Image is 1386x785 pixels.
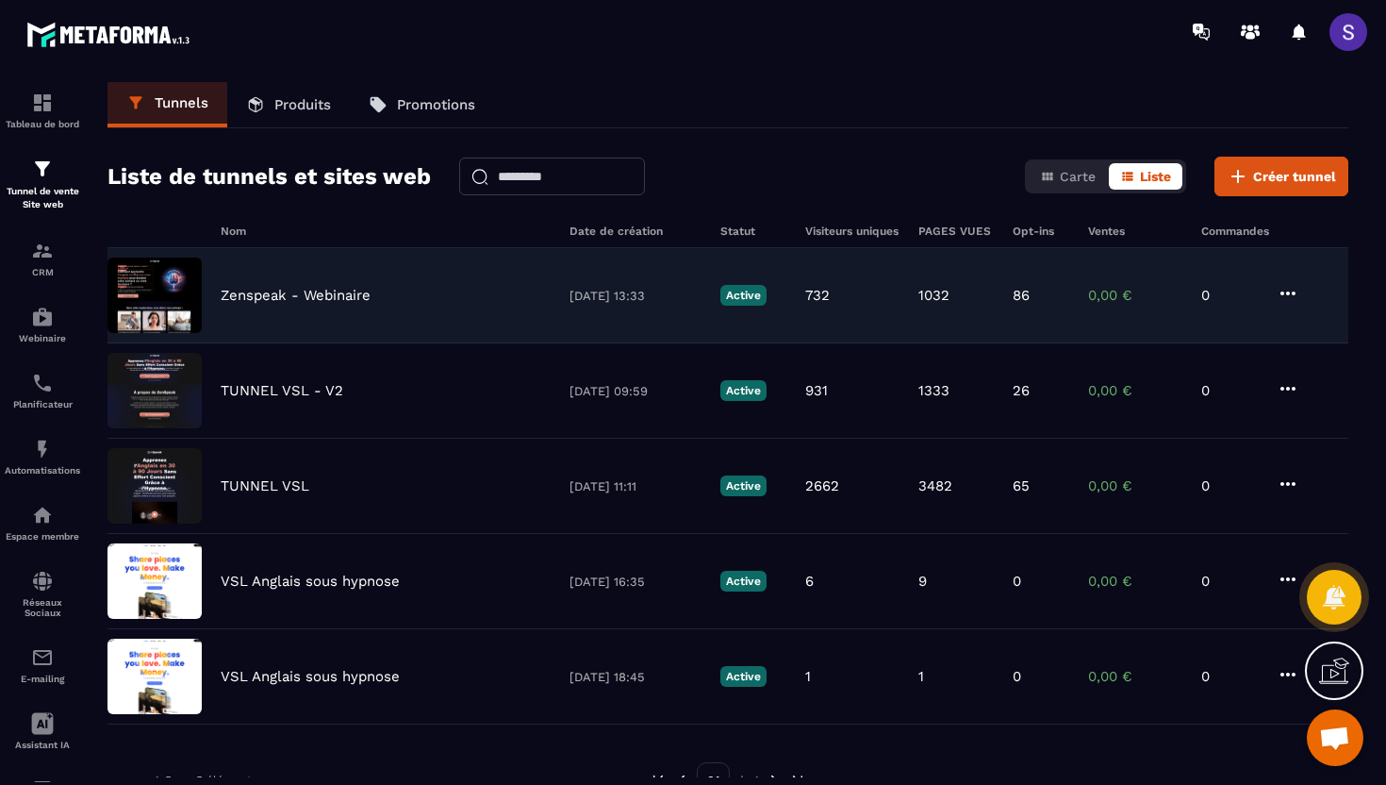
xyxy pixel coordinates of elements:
[1088,225,1182,238] h6: Ventes
[5,424,80,490] a: automationsautomationsAutomatisations
[918,382,949,399] p: 1333
[1013,287,1030,304] p: 86
[227,82,350,127] a: Produits
[5,358,80,424] a: schedulerschedulerPlanificateur
[1201,225,1269,238] h6: Commandes
[5,698,80,764] a: Assistant IA
[805,573,814,590] p: 6
[221,382,343,399] p: TUNNEL VSL - V2
[569,384,701,398] p: [DATE] 09:59
[1088,477,1182,494] p: 0,00 €
[5,225,80,292] a: formationformationCRM
[5,490,80,556] a: automationsautomationsEspace membre
[918,668,924,685] p: 1
[107,639,202,714] img: image
[805,477,839,494] p: 2662
[1029,163,1107,190] button: Carte
[31,372,54,394] img: scheduler
[5,399,80,409] p: Planificateur
[107,82,227,127] a: Tunnels
[31,504,54,526] img: automations
[805,668,811,685] p: 1
[31,306,54,328] img: automations
[31,158,54,180] img: formation
[107,448,202,524] img: image
[5,531,80,542] p: Espace membre
[221,668,400,685] p: VSL Anglais sous hypnose
[221,225,551,238] h6: Nom
[5,333,80,343] p: Webinaire
[221,477,309,494] p: TUNNEL VSL
[569,479,701,493] p: [DATE] 11:11
[805,225,899,238] h6: Visiteurs uniques
[805,382,828,399] p: 931
[1013,382,1030,399] p: 26
[31,570,54,593] img: social-network
[1088,287,1182,304] p: 0,00 €
[1201,382,1258,399] p: 0
[31,646,54,669] img: email
[5,267,80,277] p: CRM
[720,476,767,496] p: Active
[1013,668,1021,685] p: 0
[5,597,80,618] p: Réseaux Sociaux
[805,287,830,304] p: 732
[1088,573,1182,590] p: 0,00 €
[5,556,80,632] a: social-networksocial-networkRéseaux Sociaux
[5,465,80,476] p: Automatisations
[26,17,196,52] img: logo
[31,240,54,262] img: formation
[918,225,994,238] h6: PAGES VUES
[397,96,475,113] p: Promotions
[918,477,952,494] p: 3482
[1214,157,1348,196] button: Créer tunnel
[5,674,80,684] p: E-mailing
[720,225,786,238] h6: Statut
[1013,477,1030,494] p: 65
[1013,573,1021,590] p: 0
[918,287,949,304] p: 1032
[274,96,331,113] p: Produits
[221,573,400,590] p: VSL Anglais sous hypnose
[5,119,80,129] p: Tableau de bord
[107,353,202,428] img: image
[155,94,208,111] p: Tunnels
[569,670,701,684] p: [DATE] 18:45
[918,573,927,590] p: 9
[1201,573,1258,590] p: 0
[1088,668,1182,685] p: 0,00 €
[107,543,202,619] img: image
[1060,169,1096,184] span: Carte
[31,438,54,460] img: automations
[720,571,767,592] p: Active
[1013,225,1069,238] h6: Opt-ins
[5,740,80,750] p: Assistant IA
[107,258,202,333] img: image
[1088,382,1182,399] p: 0,00 €
[720,285,767,306] p: Active
[1201,477,1258,494] p: 0
[31,92,54,114] img: formation
[221,287,371,304] p: Zenspeak - Webinaire
[569,575,701,589] p: [DATE] 16:35
[5,632,80,698] a: emailemailE-mailing
[720,380,767,401] p: Active
[1201,668,1258,685] p: 0
[569,289,701,303] p: [DATE] 13:33
[5,143,80,225] a: formationformationTunnel de vente Site web
[1307,710,1363,766] div: Ouvrir le chat
[5,77,80,143] a: formationformationTableau de bord
[107,158,431,195] h2: Liste de tunnels et sites web
[1253,167,1336,186] span: Créer tunnel
[5,292,80,358] a: automationsautomationsWebinaire
[1109,163,1182,190] button: Liste
[1140,169,1171,184] span: Liste
[1201,287,1258,304] p: 0
[720,666,767,687] p: Active
[5,185,80,211] p: Tunnel de vente Site web
[350,82,494,127] a: Promotions
[569,225,701,238] h6: Date de création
